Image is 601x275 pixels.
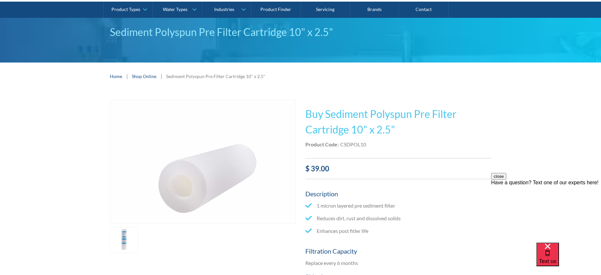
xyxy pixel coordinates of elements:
iframe: podium webchat widget bubble [536,243,601,275]
a: Product Types [104,2,153,18]
a: open lightbox [110,227,138,253]
p: Replace every 6 months [305,259,491,267]
a: Servicing [301,2,350,18]
h5: Filtration Capacity [305,246,491,256]
a: Water Types [153,2,202,18]
a: Brands [350,2,399,18]
div: Sediment Polyspun Pre Filter Cartridge 10" x 2.5" [166,73,265,80]
a: Home [110,73,122,80]
iframe: podium webchat widget prompt [491,173,601,251]
div: Product Types [111,7,140,12]
div: Water Types [163,7,187,12]
a: Contact [399,2,448,18]
a: Industries [202,2,251,18]
li: Reduces dirt, rust and dissolved solids [305,214,491,222]
div: Industries [214,7,234,12]
li: Enhances post fitler life [305,227,491,235]
a: Product Finder [251,2,300,18]
div: Sediment Polyspun Pre Filter Cartridge 10" x 2.5" [110,24,491,40]
strong: Product Code: [305,141,339,147]
li: 1 micron layered pre sediment filter [305,202,491,210]
div: | [125,72,129,80]
a: Shop Online [132,73,156,80]
a: open lightbox [110,100,296,224]
div: | [160,72,163,80]
h5: Description [305,189,491,199]
div: CSDPOL10 [340,141,366,148]
h1: Buy Sediment Polyspun Pre Filter Cartridge 10" x 2.5" [305,106,491,137]
img: Sediment Polyspun Pre Filter Cartridge 10" x 2.5" [110,100,295,224]
div: $ 39.00 [305,163,491,174]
